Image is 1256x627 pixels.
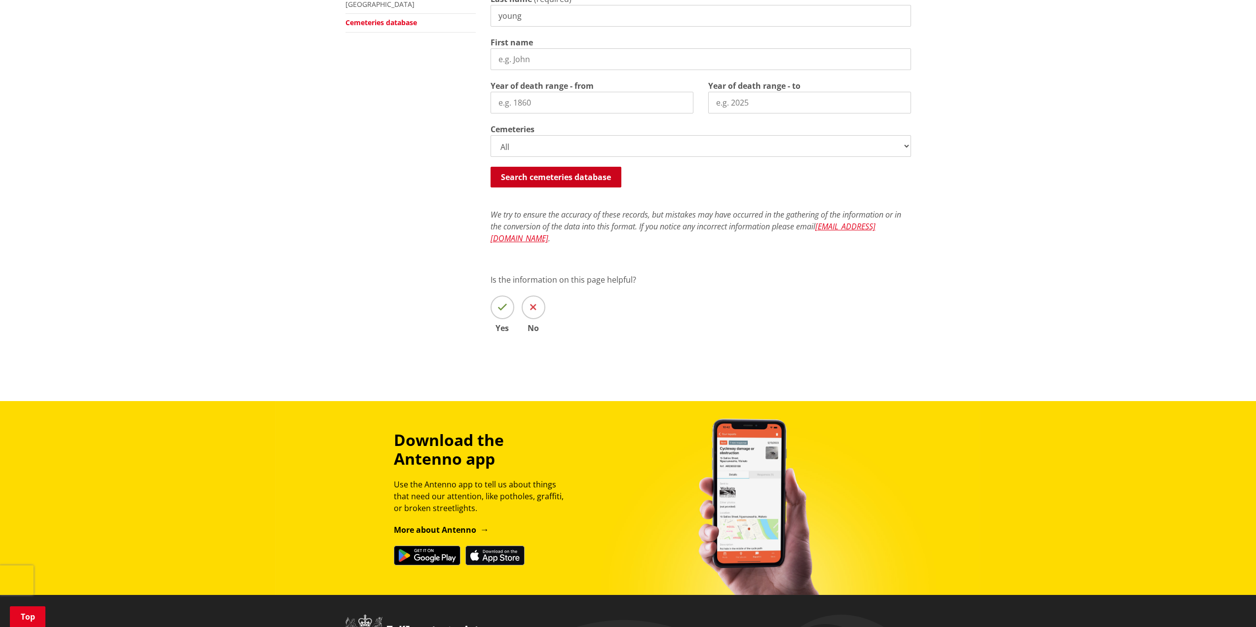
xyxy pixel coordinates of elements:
a: [EMAIL_ADDRESS][DOMAIN_NAME] [491,221,875,244]
input: e.g. 2025 [708,92,911,113]
input: e.g. 1860 [491,92,693,113]
button: Search cemeteries database [491,167,621,187]
label: First name [491,37,533,48]
em: We try to ensure the accuracy of these records, but mistakes may have occurred in the gathering o... [491,209,901,244]
input: e.g. John [491,48,911,70]
label: Year of death range - to [708,80,800,92]
img: Download on the App Store [465,546,525,565]
a: Cemeteries database [345,18,417,27]
a: More about Antenno [394,524,489,535]
input: e.g. Smith [491,5,911,27]
h3: Download the Antenno app [394,431,572,469]
p: Is the information on this page helpful? [491,274,911,286]
img: Get it on Google Play [394,546,460,565]
span: No [522,324,545,332]
label: Cemeteries [491,123,534,135]
p: Use the Antenno app to tell us about things that need our attention, like potholes, graffiti, or ... [394,479,572,514]
span: Yes [491,324,514,332]
iframe: Messenger Launcher [1211,586,1246,621]
label: Year of death range - from [491,80,594,92]
a: Top [10,606,45,627]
